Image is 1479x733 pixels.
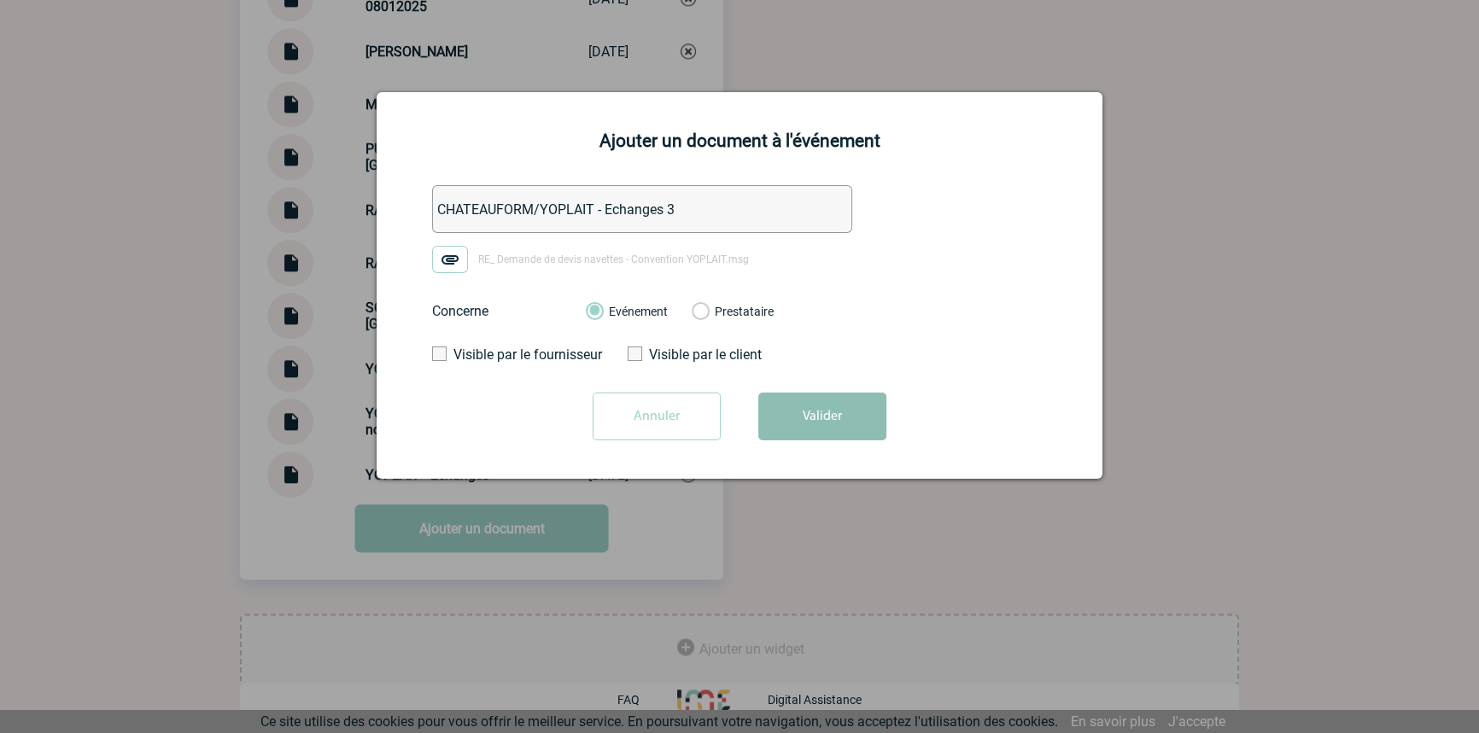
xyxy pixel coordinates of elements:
[593,393,721,440] input: Annuler
[432,346,590,363] label: Visible par le fournisseur
[758,393,886,440] button: Valider
[692,305,708,320] label: Prestataire
[478,253,749,265] span: RE_ Demande de devis navettes - Convention YOPLAIT.msg
[432,185,852,233] input: Désignation
[398,131,1081,151] h2: Ajouter un document à l'événement
[432,303,569,319] label: Concerne
[628,346,786,363] label: Visible par le client
[586,305,602,320] label: Evénement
